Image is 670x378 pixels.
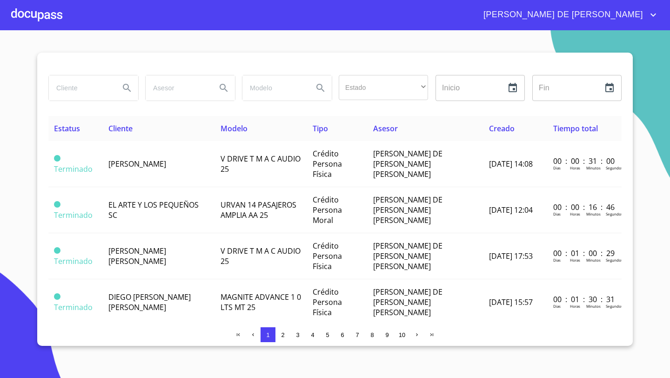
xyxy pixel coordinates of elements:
span: Terminado [54,164,93,174]
p: 00 : 00 : 16 : 46 [553,202,616,212]
p: Minutos [586,211,601,216]
span: [DATE] 14:08 [489,159,533,169]
button: 7 [350,327,365,342]
span: 10 [399,331,405,338]
p: Horas [570,257,580,263]
span: [DATE] 15:57 [489,297,533,307]
button: 3 [290,327,305,342]
span: Crédito Persona Moral [313,195,342,225]
span: 5 [326,331,329,338]
p: 00 : 01 : 30 : 31 [553,294,616,304]
button: account of current user [476,7,659,22]
span: V DRIVE T M A C AUDIO 25 [221,246,301,266]
span: 3 [296,331,299,338]
span: Terminado [54,293,60,300]
span: [DATE] 12:04 [489,205,533,215]
p: Dias [553,257,561,263]
span: EL ARTE Y LOS PEQUEÑOS SC [108,200,199,220]
span: URVAN 14 PASAJEROS AMPLIA AA 25 [221,200,296,220]
p: 00 : 01 : 00 : 29 [553,248,616,258]
span: Asesor [373,123,398,134]
span: Terminado [54,302,93,312]
span: [PERSON_NAME] DE [PERSON_NAME] [PERSON_NAME] [373,287,442,317]
span: Terminado [54,256,93,266]
span: Crédito Persona Física [313,287,342,317]
button: 10 [395,327,409,342]
span: Cliente [108,123,133,134]
span: Tipo [313,123,328,134]
span: Crédito Persona Física [313,148,342,179]
p: Segundos [606,211,623,216]
span: Terminado [54,210,93,220]
span: [PERSON_NAME] DE [PERSON_NAME] [476,7,648,22]
button: 8 [365,327,380,342]
p: Dias [553,165,561,170]
span: MAGNITE ADVANCE 1 0 LTS MT 25 [221,292,301,312]
span: [PERSON_NAME] [PERSON_NAME] [108,246,166,266]
span: Terminado [54,247,60,254]
input: search [242,75,306,101]
span: V DRIVE T M A C AUDIO 25 [221,154,301,174]
span: 4 [311,331,314,338]
button: 9 [380,327,395,342]
div: ​ [339,75,428,100]
p: Dias [553,304,561,309]
span: 8 [370,331,374,338]
button: 4 [305,327,320,342]
p: Horas [570,211,580,216]
span: Crédito Persona Física [313,241,342,271]
p: Minutos [586,257,601,263]
p: Segundos [606,165,623,170]
button: Search [309,77,332,99]
p: Dias [553,211,561,216]
button: 1 [261,327,275,342]
span: Estatus [54,123,80,134]
p: Minutos [586,165,601,170]
span: [PERSON_NAME] DE [PERSON_NAME] [PERSON_NAME] [373,195,442,225]
span: Modelo [221,123,248,134]
span: 1 [266,331,269,338]
p: Minutos [586,304,601,309]
button: 2 [275,327,290,342]
span: 2 [281,331,284,338]
span: 6 [341,331,344,338]
span: 7 [355,331,359,338]
span: [PERSON_NAME] DE [PERSON_NAME] [PERSON_NAME] [373,148,442,179]
span: DIEGO [PERSON_NAME] [PERSON_NAME] [108,292,191,312]
span: [DATE] 17:53 [489,251,533,261]
button: Search [116,77,138,99]
p: 00 : 00 : 31 : 00 [553,156,616,166]
p: Horas [570,304,580,309]
button: 5 [320,327,335,342]
span: Terminado [54,201,60,208]
input: search [49,75,112,101]
p: Horas [570,165,580,170]
p: Segundos [606,257,623,263]
p: Segundos [606,304,623,309]
button: 6 [335,327,350,342]
span: Creado [489,123,515,134]
input: search [146,75,209,101]
button: Search [213,77,235,99]
span: Terminado [54,155,60,162]
span: 9 [385,331,389,338]
span: [PERSON_NAME] [108,159,166,169]
span: [PERSON_NAME] DE [PERSON_NAME] [PERSON_NAME] [373,241,442,271]
span: Tiempo total [553,123,598,134]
